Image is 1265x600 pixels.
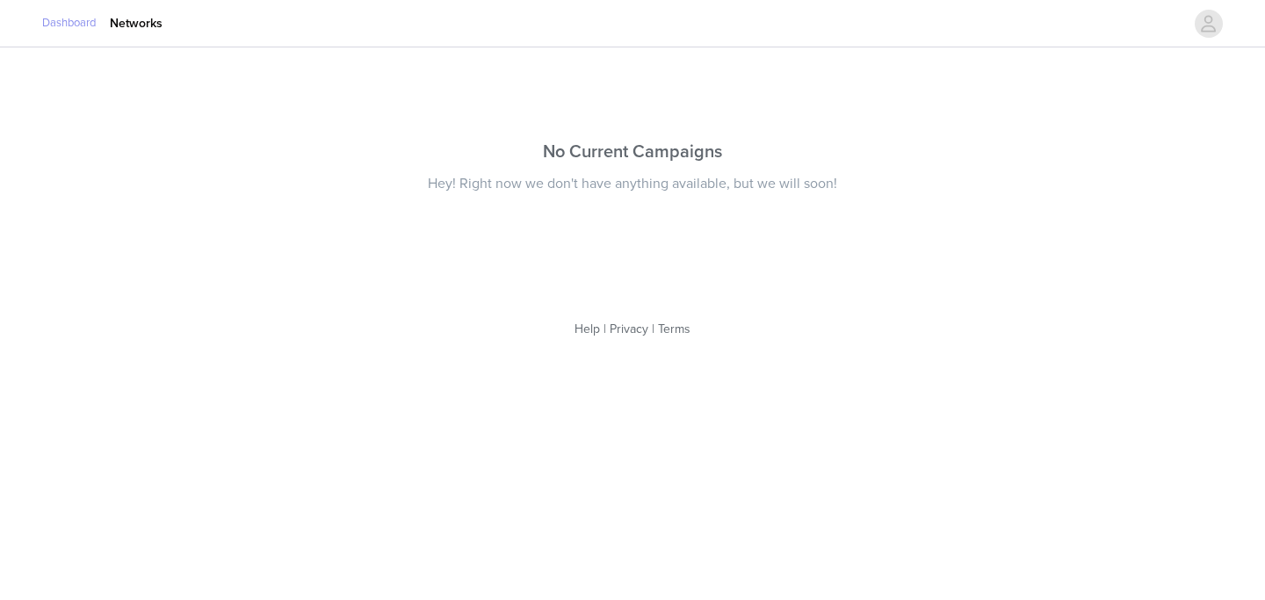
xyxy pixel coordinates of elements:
[610,322,648,336] a: Privacy
[348,139,917,165] div: No Current Campaigns
[99,4,173,43] a: Networks
[42,15,96,33] a: Dashboard
[652,322,654,336] span: |
[658,322,690,336] a: Terms
[1200,10,1217,38] div: avatar
[575,322,600,336] a: Help
[604,322,606,336] span: |
[348,174,917,193] div: Hey! Right now we don't have anything available, but we will soon!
